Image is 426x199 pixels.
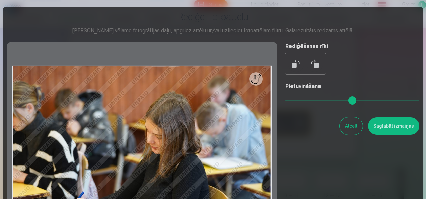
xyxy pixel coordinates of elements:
button: Saglabāt izmaiņas [368,117,419,135]
h3: Rediģēt fotoattēlu [7,11,419,23]
h5: Rediģēšanas rīki [285,42,419,50]
div: [PERSON_NAME] vēlamo fotogrāfijas daļu, apgriez attēlu un/vai uzlieciet fotoattēlam filtru. Galar... [7,27,419,35]
button: Atcelt [340,117,363,135]
h5: Pietuvināšana [285,82,419,90]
